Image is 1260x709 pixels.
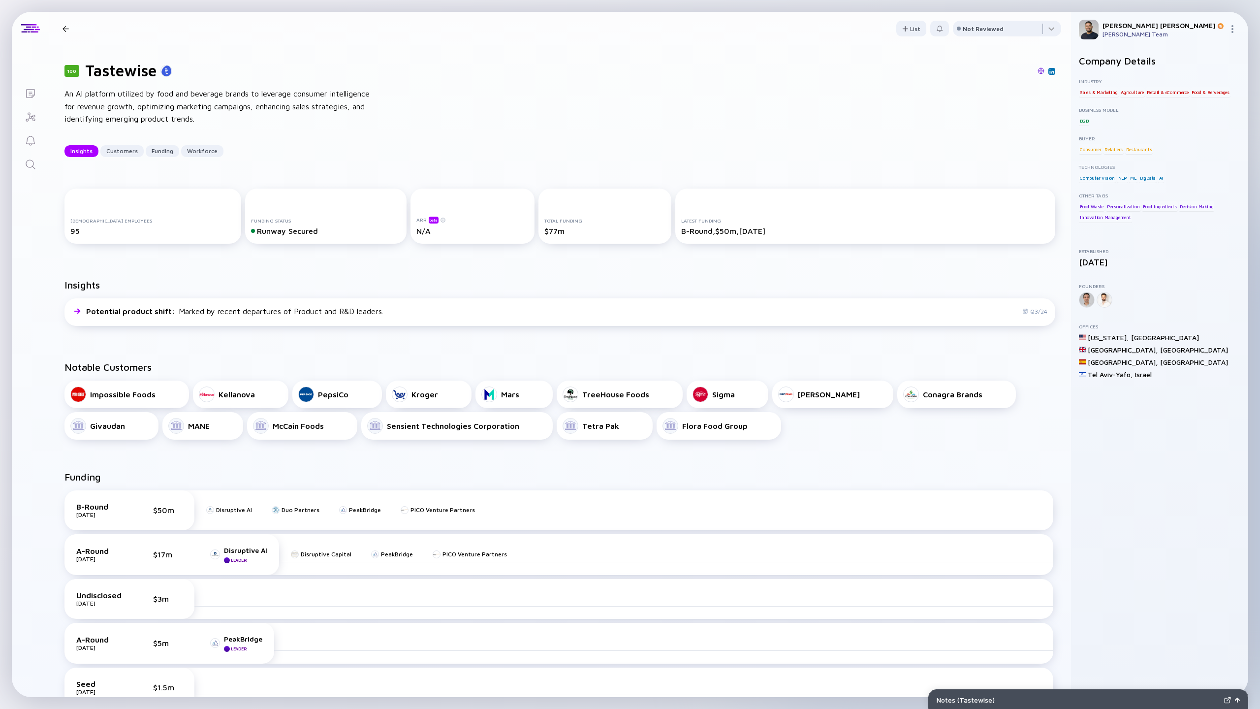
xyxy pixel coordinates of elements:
div: B-Round [76,502,126,511]
a: Impossible Foods [64,381,189,408]
div: A-Round [76,547,126,555]
div: [DATE] [76,600,126,607]
div: List [896,21,926,36]
div: ML [1129,173,1137,183]
div: Marked by recent departures of Product and R&D leaders. [86,307,383,316]
div: Computer Vision [1079,173,1116,183]
div: ARR [416,216,529,224]
div: Food Ingredients [1142,201,1178,211]
div: Duo Partners [282,506,319,514]
a: Investor Map [12,104,49,128]
div: MANE [188,421,210,430]
div: [PERSON_NAME] Team [1102,31,1225,38]
div: Business Model [1079,107,1240,113]
div: Tel Aviv-Yafo , [1088,370,1133,379]
img: United States Flag [1079,334,1086,341]
div: Technologies [1079,164,1240,170]
div: beta [429,217,439,224]
a: PeakBridge [339,506,381,514]
div: Kroger [411,390,438,399]
div: Decision Making [1179,201,1214,211]
div: Seed [76,679,126,688]
div: Food & Berverages [1191,87,1230,97]
div: Not Reviewed [963,25,1004,32]
a: Search [12,152,49,175]
div: Customers [100,143,144,159]
div: Funding Status [251,218,401,224]
a: Disruptive AILeader [210,546,267,563]
div: Flora Food Group [682,421,748,430]
div: Runway Secured [251,226,401,235]
a: Disruptive Capital [291,550,351,558]
div: BigData [1139,173,1157,183]
div: B2B [1079,116,1089,126]
div: Founders [1079,283,1240,289]
img: Spain Flag [1079,358,1086,365]
div: $77m [544,226,665,235]
img: Omer Profile Picture [1079,20,1099,39]
div: Leader [231,646,247,651]
div: [US_STATE] , [1088,333,1129,342]
div: Restaurants [1125,144,1153,154]
img: Menu [1228,25,1236,33]
div: $50m [153,506,183,515]
div: Mars [501,390,519,399]
div: Funding [146,143,179,159]
div: Retailers [1103,144,1124,154]
h2: Notable Customers [64,361,1055,373]
div: Disruptive Capital [301,550,351,558]
div: $5m [153,639,183,647]
div: PICO Venture Partners [410,506,475,514]
a: PICO Venture Partners [433,550,507,558]
div: TreeHouse Foods [582,390,649,399]
button: Customers [100,145,144,157]
div: Leader [231,557,247,563]
div: Impossible Foods [90,390,156,399]
div: Other Tags [1079,193,1240,198]
img: Tastewise Website [1038,67,1044,74]
div: Latest Funding [681,218,1050,224]
div: Undisclosed [76,591,126,600]
div: 95 [70,226,235,235]
div: A-Round [76,635,126,644]
div: PeakBridge [224,635,262,643]
button: Insights [64,145,98,157]
div: NLP [1117,173,1128,183]
div: [GEOGRAPHIC_DATA] [1160,346,1228,354]
img: Tastewise Linkedin Page [1049,69,1054,74]
div: Israel [1135,370,1152,379]
div: [DATE] [76,688,126,696]
div: [GEOGRAPHIC_DATA] , [1088,358,1158,366]
div: N/A [416,226,529,235]
div: Sales & Marketing [1079,87,1119,97]
div: [DEMOGRAPHIC_DATA] Employees [70,218,235,224]
div: Innovation Management [1079,213,1132,223]
a: Disruptive AI [206,506,252,514]
a: PICO Venture Partners [401,506,475,514]
div: Givaudan [90,421,125,430]
div: AI [1158,173,1165,183]
a: Lists [12,81,49,104]
button: Funding [146,145,179,157]
div: [PERSON_NAME] [PERSON_NAME] [1102,21,1225,30]
img: Expand Notes [1224,697,1231,704]
div: Disruptive AI [224,546,267,554]
div: $3m [153,594,183,603]
img: Open Notes [1235,698,1240,703]
div: [DATE] [76,644,126,651]
div: [DATE] [1079,257,1240,267]
div: Disruptive AI [216,506,252,514]
div: Consumer [1079,144,1102,154]
span: Potential product shift : [86,307,177,316]
h1: Tastewise [85,61,157,80]
button: Workforce [181,145,223,157]
img: Israel Flag [1079,371,1086,378]
a: PeakBridgeLeader [210,635,262,652]
h2: Company Details [1079,55,1240,66]
div: Sigma [712,390,735,399]
div: [PERSON_NAME] [798,390,860,399]
div: $1.5m [153,683,183,692]
div: Offices [1079,323,1240,329]
div: Food Waste [1079,201,1104,211]
div: Buyer [1079,135,1240,141]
